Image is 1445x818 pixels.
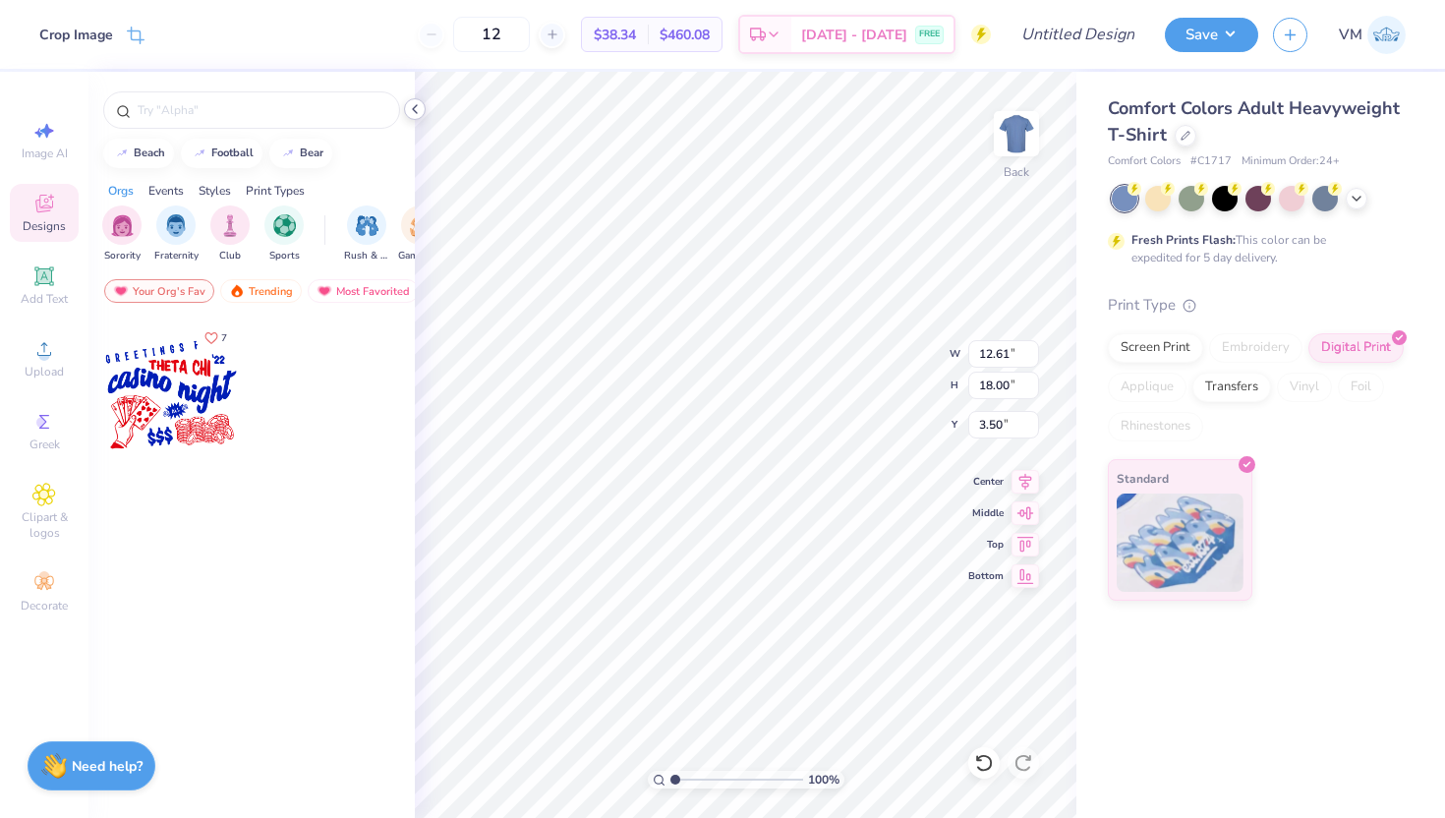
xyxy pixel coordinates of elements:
[104,279,214,303] div: Your Org's Fav
[269,139,332,168] button: bear
[113,284,129,298] img: most_fav.gif
[104,249,141,263] span: Sorority
[154,249,199,263] span: Fraternity
[1209,333,1302,363] div: Embroidery
[300,147,323,158] div: bear
[1339,16,1406,54] a: VM
[111,214,134,237] img: Sorority Image
[280,147,296,159] img: trend_line.gif
[136,100,387,120] input: Try "Alpha"
[410,214,433,237] img: Game Day Image
[1338,373,1384,402] div: Foil
[968,569,1004,583] span: Bottom
[997,114,1036,153] img: Back
[21,291,68,307] span: Add Text
[1108,412,1203,441] div: Rhinestones
[25,364,64,380] span: Upload
[103,139,174,168] button: beach
[210,205,250,263] div: filter for Club
[1277,373,1332,402] div: Vinyl
[29,437,60,452] span: Greek
[229,284,245,298] img: trending.gif
[594,25,636,45] span: $38.34
[23,218,66,234] span: Designs
[344,205,389,263] button: filter button
[1131,231,1373,266] div: This color can be expedited for 5 day delivery.
[1190,153,1232,170] span: # C1717
[1108,96,1400,146] span: Comfort Colors Adult Heavyweight T-Shirt
[108,182,134,200] div: Orgs
[264,205,304,263] button: filter button
[1004,163,1029,181] div: Back
[344,249,389,263] span: Rush & Bid
[919,28,940,41] span: FREE
[1165,18,1258,52] button: Save
[22,146,68,161] span: Image AI
[134,147,165,158] div: beach
[165,214,187,237] img: Fraternity Image
[1117,468,1169,489] span: Standard
[801,25,907,45] span: [DATE] - [DATE]
[398,249,443,263] span: Game Day
[219,249,241,263] span: Club
[181,139,262,168] button: football
[1108,153,1181,170] span: Comfort Colors
[968,475,1004,489] span: Center
[154,205,199,263] button: filter button
[210,205,250,263] button: filter button
[1131,232,1236,248] strong: Fresh Prints Flash:
[453,17,530,52] input: – –
[148,182,184,200] div: Events
[211,147,254,158] div: football
[246,182,305,200] div: Print Types
[808,771,839,789] span: 100 %
[221,333,227,343] span: 7
[308,279,419,303] div: Most Favorited
[72,757,143,776] strong: Need help?
[264,205,304,263] div: filter for Sports
[102,205,142,263] div: filter for Sorority
[196,324,236,351] button: Like
[154,205,199,263] div: filter for Fraternity
[219,214,241,237] img: Club Image
[1242,153,1340,170] span: Minimum Order: 24 +
[39,25,113,45] div: Crop Image
[1108,373,1186,402] div: Applique
[968,538,1004,552] span: Top
[1108,294,1406,317] div: Print Type
[1339,24,1362,46] span: VM
[273,214,296,237] img: Sports Image
[1108,333,1203,363] div: Screen Print
[10,509,79,541] span: Clipart & logos
[1117,494,1243,592] img: Standard
[968,506,1004,520] span: Middle
[344,205,389,263] div: filter for Rush & Bid
[199,182,231,200] div: Styles
[102,205,142,263] button: filter button
[192,147,207,159] img: trend_line.gif
[1308,333,1404,363] div: Digital Print
[356,214,378,237] img: Rush & Bid Image
[317,284,332,298] img: most_fav.gif
[398,205,443,263] button: filter button
[1006,15,1150,54] input: Untitled Design
[660,25,710,45] span: $460.08
[398,205,443,263] div: filter for Game Day
[1192,373,1271,402] div: Transfers
[1367,16,1406,54] img: Victoria Major
[21,598,68,613] span: Decorate
[114,147,130,159] img: trend_line.gif
[269,249,300,263] span: Sports
[220,279,302,303] div: Trending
